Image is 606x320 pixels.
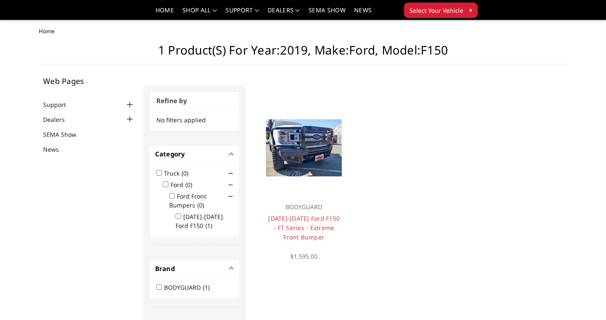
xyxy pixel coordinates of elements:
[39,43,567,64] h1: 1 Product(s) for Year:2019, Make:Ford, Model:F150
[197,201,204,209] span: (0)
[43,100,77,109] a: Support
[268,7,300,20] a: Dealers
[43,115,75,124] a: Dealers
[164,283,215,291] label: BODYGUARD
[228,194,233,199] span: Click to show/hide children
[150,92,240,110] h3: Refine by
[230,266,234,271] button: -
[228,171,233,176] span: Click to show/hide children
[267,202,341,212] p: BODYGUARD
[182,7,217,20] a: shop all
[164,169,193,177] label: Truck
[182,169,188,177] span: (0)
[43,145,69,154] a: News
[155,264,234,274] h4: Brand
[39,27,55,35] span: Home
[203,283,210,291] span: (1)
[43,77,135,85] h5: Web Pages
[309,7,346,20] a: SEMA Show
[469,6,472,14] span: ▾
[155,149,234,159] h4: Category
[156,7,174,20] a: Home
[156,116,206,124] span: No filters applied
[228,183,233,187] span: Click to show/hide children
[170,181,197,189] label: Ford
[205,222,212,230] span: (1)
[410,6,463,15] span: Select Your Vehicle
[268,214,340,241] a: [DATE]-[DATE] Ford F150 - FT Series - Extreme Front Bumper
[225,7,259,20] a: Support
[43,130,87,139] a: SEMA Show
[169,192,209,209] label: Ford Front Bumpers
[230,152,234,156] button: -
[354,7,372,20] a: News
[404,3,478,18] button: Select Your Vehicle
[185,181,192,189] span: (0)
[176,213,223,230] label: [DATE]-[DATE] Ford F150
[290,252,317,260] span: $1,595.00
[563,279,606,320] iframe: Chat Widget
